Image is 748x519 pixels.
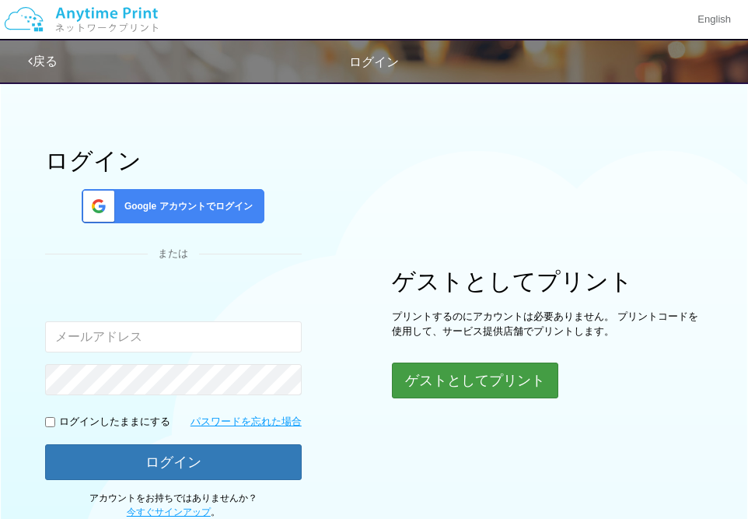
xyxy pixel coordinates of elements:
p: アカウントをお持ちではありませんか？ [45,492,302,518]
button: ログイン [45,444,302,480]
span: Google アカウントでログイン [118,200,253,213]
p: ログインしたままにする [59,415,170,430]
span: 。 [127,507,220,517]
input: メールアドレス [45,321,302,352]
a: 今すぐサインアップ [127,507,211,517]
h1: ゲストとしてプリント [392,268,703,294]
a: 戻る [28,54,58,68]
a: パスワードを忘れた場合 [190,415,302,430]
p: プリントするのにアカウントは必要ありません。 プリントコードを使用して、サービス提供店舗でプリントします。 [392,310,703,338]
div: または [45,247,302,261]
h1: ログイン [45,148,302,174]
span: ログイン [349,55,399,68]
button: ゲストとしてプリント [392,363,558,398]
